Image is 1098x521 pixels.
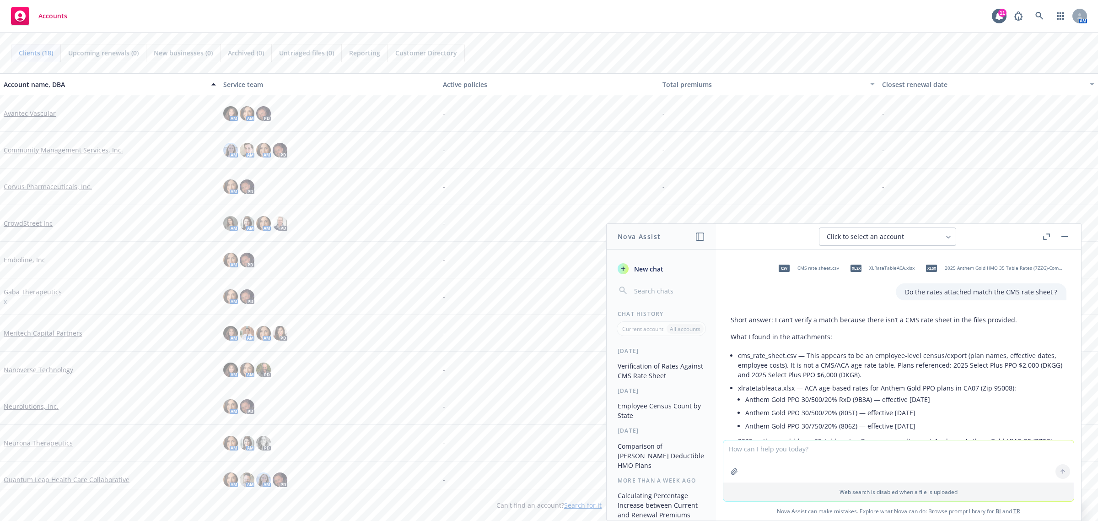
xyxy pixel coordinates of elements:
span: - [443,438,445,448]
span: xlsx [926,265,937,271]
button: Click to select an account [819,228,956,246]
a: Avantec Vascular [4,109,56,118]
span: - [662,145,665,155]
a: Corvus Pharmaceuticals, Inc. [4,182,92,191]
img: photo [256,143,271,157]
div: Account name, DBA [4,80,206,89]
li: xlratetableaca.xlsx — ACA age-based rates for Anthem Gold PPO plans in CA07 (Zip 95008): [738,381,1066,434]
li: 2025_anthem_gold_hmo_35_table_rates_7zzg_-communitymgmt_1_.xlsx — Anthem Gold HMO 35 (7ZZG), Regi... [738,434,1066,457]
a: Neurona Therapeutics [4,438,73,448]
button: Verification of Rates Against CMS Rate Sheet [614,358,709,383]
img: photo [223,253,238,267]
span: Customer Directory [395,48,457,58]
div: xlsx2025 Anthem Gold HMO 35 Table Rates (7ZZG)-CommunityMgmt (1).xlsx [920,257,1066,280]
button: Service team [220,73,439,95]
p: Do the rates attached match the CMS rate sheet ? [905,287,1057,297]
img: photo [223,363,238,377]
img: photo [256,326,271,341]
li: cms_rate_sheet.csv — This appears to be an employee-level census/export (plan names, effective da... [738,349,1066,381]
a: Accounts [7,3,71,29]
div: [DATE] [607,427,716,434]
button: New chat [614,260,709,277]
span: - [443,328,445,338]
span: - [662,182,665,191]
span: New chat [632,264,663,274]
span: Nova Assist can make mistakes. Explore what Nova can do: Browse prompt library for and [720,502,1077,521]
span: Clients (18) [19,48,53,58]
span: - [443,255,445,265]
div: Closest renewal date [882,80,1084,89]
img: photo [223,399,238,414]
input: Search chats [632,284,705,297]
div: csvCMS rate sheet.csv [773,257,841,280]
img: photo [240,253,254,267]
span: - [882,182,884,191]
a: Search for it [564,501,602,510]
img: photo [273,143,287,157]
img: photo [240,436,254,450]
span: xlsx [850,265,861,271]
span: - [882,109,884,118]
img: photo [240,143,254,157]
a: Gaba Therapeutics [4,287,62,297]
img: photo [240,363,254,377]
button: Comparison of [PERSON_NAME] Deductible HMO Plans [614,439,709,473]
p: What I found in the attachments: [731,332,1066,342]
span: x [4,297,7,306]
div: Total premiums [662,80,865,89]
img: photo [240,216,254,231]
a: CrowdStreet Inc [4,218,53,228]
a: Nanoverse Technology [4,365,73,374]
span: - [443,365,445,374]
div: [DATE] [607,347,716,355]
span: - [443,109,445,118]
img: photo [223,143,238,157]
span: Click to select an account [827,232,904,241]
img: photo [240,179,254,194]
a: Search [1030,7,1049,25]
a: Emboline, Inc [4,255,45,265]
span: Upcoming renewals (0) [68,48,139,58]
img: photo [240,399,254,414]
div: Active policies [443,80,655,89]
a: BI [996,507,1001,515]
span: - [443,475,445,484]
a: Quantum Leap Health Care Collaborative [4,475,129,484]
li: Anthem Gold PPO 30/500/20% RxD (9B3A) — effective [DATE] [745,393,1066,406]
span: - [443,145,445,155]
button: Total premiums [659,73,878,95]
span: Can't find an account? [496,500,602,510]
img: photo [273,472,287,487]
span: - [443,402,445,411]
li: Anthem Gold PPO 30/500/20% (805T) — effective [DATE] [745,406,1066,419]
img: photo [256,436,271,450]
img: photo [256,216,271,231]
button: Active policies [439,73,659,95]
div: Chat History [607,310,716,318]
a: Switch app [1051,7,1070,25]
a: TR [1013,507,1020,515]
div: Service team [223,80,436,89]
a: Neurolutions, Inc. [4,402,59,411]
img: photo [273,216,287,231]
p: All accounts [670,325,700,333]
span: - [443,292,445,301]
span: - [882,145,884,155]
span: Reporting [349,48,380,58]
span: XLRateTableACA.xlsx [869,265,915,271]
img: photo [273,326,287,341]
li: Anthem Gold PPO 30/750/20% (806Z) — effective [DATE] [745,419,1066,433]
div: 11 [998,9,1006,17]
a: Report a Bug [1009,7,1028,25]
span: Archived (0) [228,48,264,58]
img: photo [256,472,271,487]
img: photo [223,472,238,487]
div: xlsxXLRateTableACA.xlsx [845,257,916,280]
div: [DATE] [607,387,716,395]
img: photo [240,106,254,121]
img: photo [223,326,238,341]
img: photo [240,289,254,304]
p: Short answer: I can’t verify a match because there isn’t a CMS rate sheet in the files provided. [731,315,1066,325]
span: - [443,182,445,191]
a: Community Management Services, Inc. [4,145,123,155]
